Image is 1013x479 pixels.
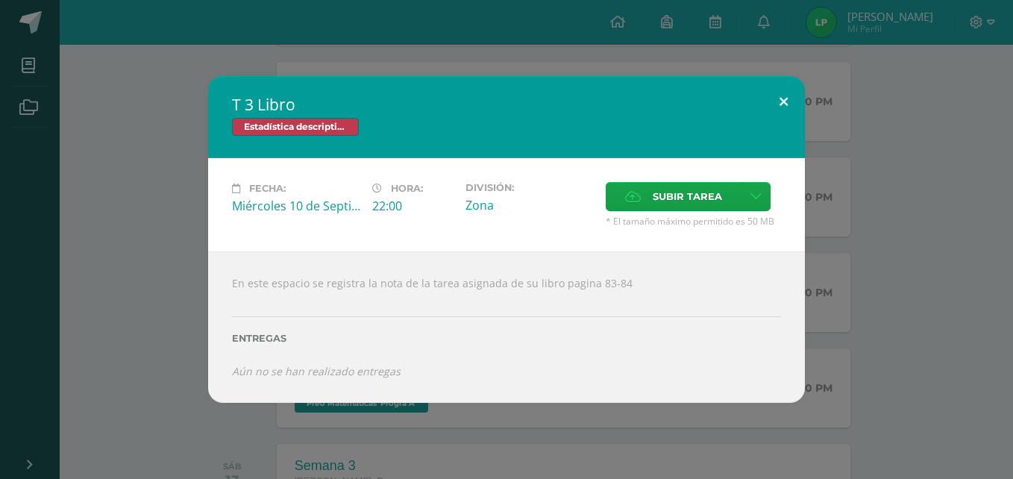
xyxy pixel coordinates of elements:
[465,197,594,213] div: Zona
[762,76,805,127] button: Close (Esc)
[232,198,360,214] div: Miércoles 10 de Septiembre
[372,198,454,214] div: 22:00
[232,118,359,136] span: Estadística descriptiva
[606,215,781,228] span: * El tamaño máximo permitido es 50 MB
[249,183,286,194] span: Fecha:
[653,183,722,210] span: Subir tarea
[391,183,423,194] span: Hora:
[232,333,781,344] label: Entregas
[232,94,781,115] h2: T 3 Libro
[208,251,805,402] div: En este espacio se registra la nota de la tarea asignada de su libro pagina 83-84
[465,182,594,193] label: División:
[232,364,401,378] i: Aún no se han realizado entregas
